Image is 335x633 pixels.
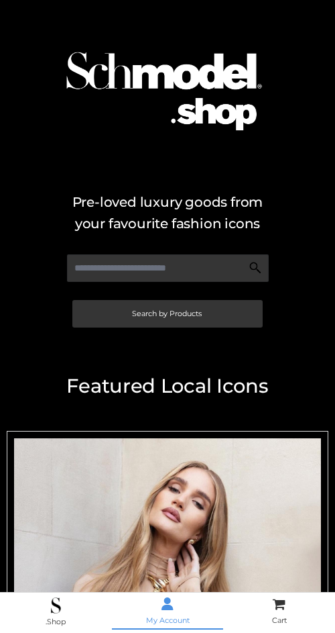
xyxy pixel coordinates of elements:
h2: Pre-loved luxury goods from your favourite fashion icons [7,191,328,234]
span: My Account [146,616,190,625]
span: Search by Products [132,310,202,318]
a: Cart [223,597,335,628]
a: Search by Products [72,300,263,328]
span: .Shop [46,617,66,626]
img: Search Icon [249,261,262,275]
a: My Account [112,597,224,628]
img: .Shop [51,597,61,614]
span: Cart [272,616,287,625]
